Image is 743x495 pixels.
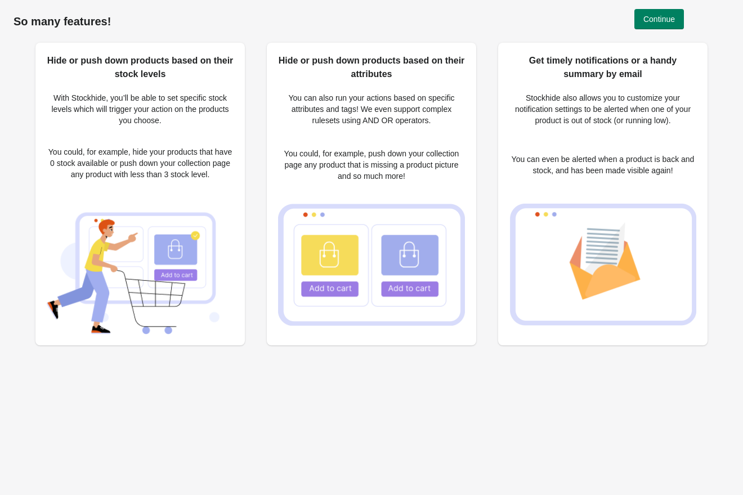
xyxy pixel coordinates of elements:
[14,15,729,28] h1: So many features!
[509,204,696,326] img: Get timely notifications or a handy summary by email
[509,54,696,81] h2: Get timely notifications or a handy summary by email
[47,146,234,180] p: You could, for example, hide your products that have 0 stock available or push down your collecti...
[278,204,465,326] img: Hide or push down products based on their attributes
[278,54,465,81] h2: Hide or push down products based on their attributes
[278,148,465,182] p: You could, for example, push down your collection page any product that is missing a product pict...
[643,15,675,24] span: Continue
[47,200,234,334] img: Hide or push down products based on their stock levels
[278,92,465,126] p: You can also run your actions based on specific attributes and tags! We even support complex rule...
[47,92,234,126] p: With Stockhide, you’ll be able to set specific stock levels which will trigger your action on the...
[509,154,696,176] p: You can even be alerted when a product is back and stock, and has been made visible again!
[509,92,696,126] p: Stockhide also allows you to customize your notification settings to be alerted when one of your ...
[47,54,234,81] h2: Hide or push down products based on their stock levels
[634,9,684,29] button: Continue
